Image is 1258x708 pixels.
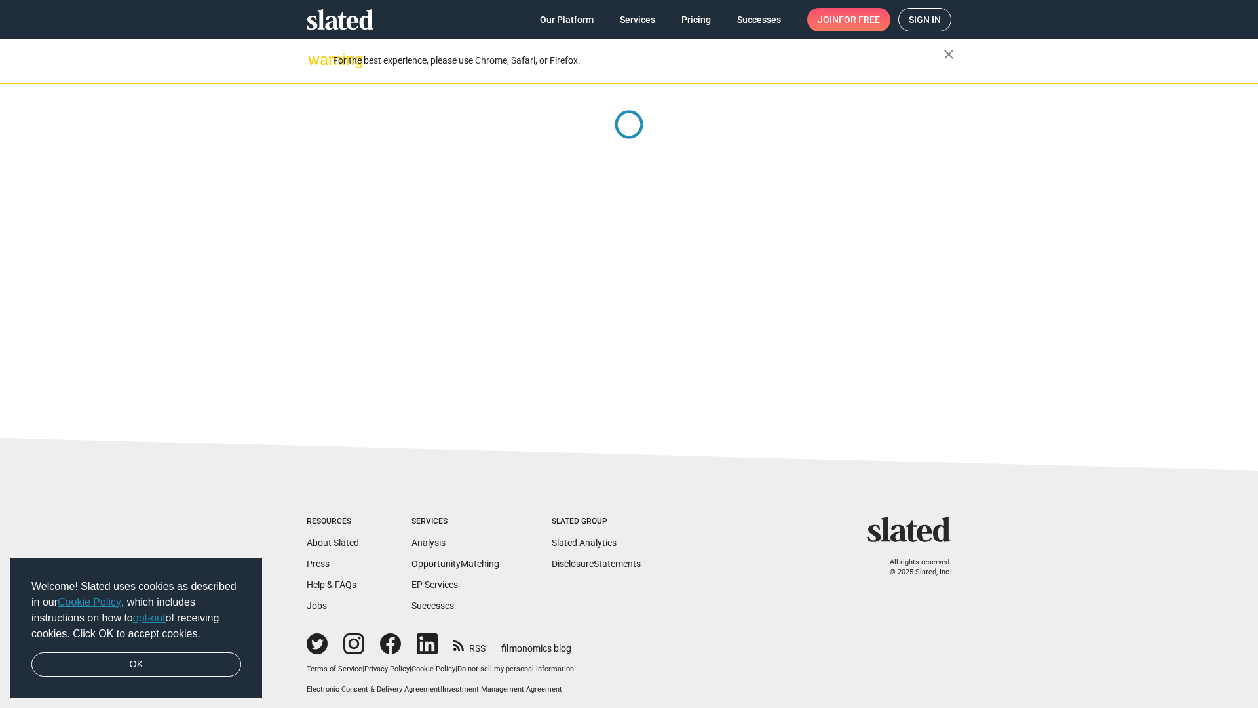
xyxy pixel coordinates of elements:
[133,612,166,623] a: opt-out
[411,517,499,527] div: Services
[501,632,571,655] a: filmonomics blog
[411,538,446,548] a: Analysis
[442,685,562,694] a: Investment Management Agreement
[411,600,454,611] a: Successes
[10,558,262,698] div: cookieconsent
[31,652,241,677] a: dismiss cookie message
[501,643,517,654] span: film
[31,579,241,642] span: Welcome! Slated uses cookies as described in our , which includes instructions on how to of recei...
[552,559,641,569] a: DisclosureStatements
[909,9,941,31] span: Sign in
[620,8,655,31] span: Services
[333,52,943,69] div: For the best experience, please use Chrome, Safari, or Firefox.
[671,8,721,31] a: Pricing
[552,538,617,548] a: Slated Analytics
[529,8,604,31] a: Our Platform
[307,685,440,694] a: Electronic Consent & Delivery Agreement
[411,580,458,590] a: EP Services
[457,665,574,675] button: Do not sell my personal information
[411,559,499,569] a: OpportunityMatching
[681,8,711,31] span: Pricing
[455,665,457,673] span: |
[307,600,327,611] a: Jobs
[727,8,791,31] a: Successes
[453,635,486,655] a: RSS
[609,8,666,31] a: Services
[307,665,362,673] a: Terms of Service
[440,685,442,694] span: |
[737,8,781,31] span: Successes
[941,47,957,62] mat-icon: close
[839,8,880,31] span: for free
[58,597,121,608] a: Cookie Policy
[411,665,455,673] a: Cookie Policy
[364,665,410,673] a: Privacy Policy
[362,665,364,673] span: |
[540,8,594,31] span: Our Platform
[307,580,356,590] a: Help & FAQs
[307,538,359,548] a: About Slated
[876,558,951,577] p: All rights reserved. © 2025 Slated, Inc.
[898,8,951,31] a: Sign in
[410,665,411,673] span: |
[818,8,880,31] span: Join
[308,52,324,68] mat-icon: warning
[307,559,330,569] a: Press
[552,517,641,527] div: Slated Group
[807,8,890,31] a: Joinfor free
[307,517,359,527] div: Resources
